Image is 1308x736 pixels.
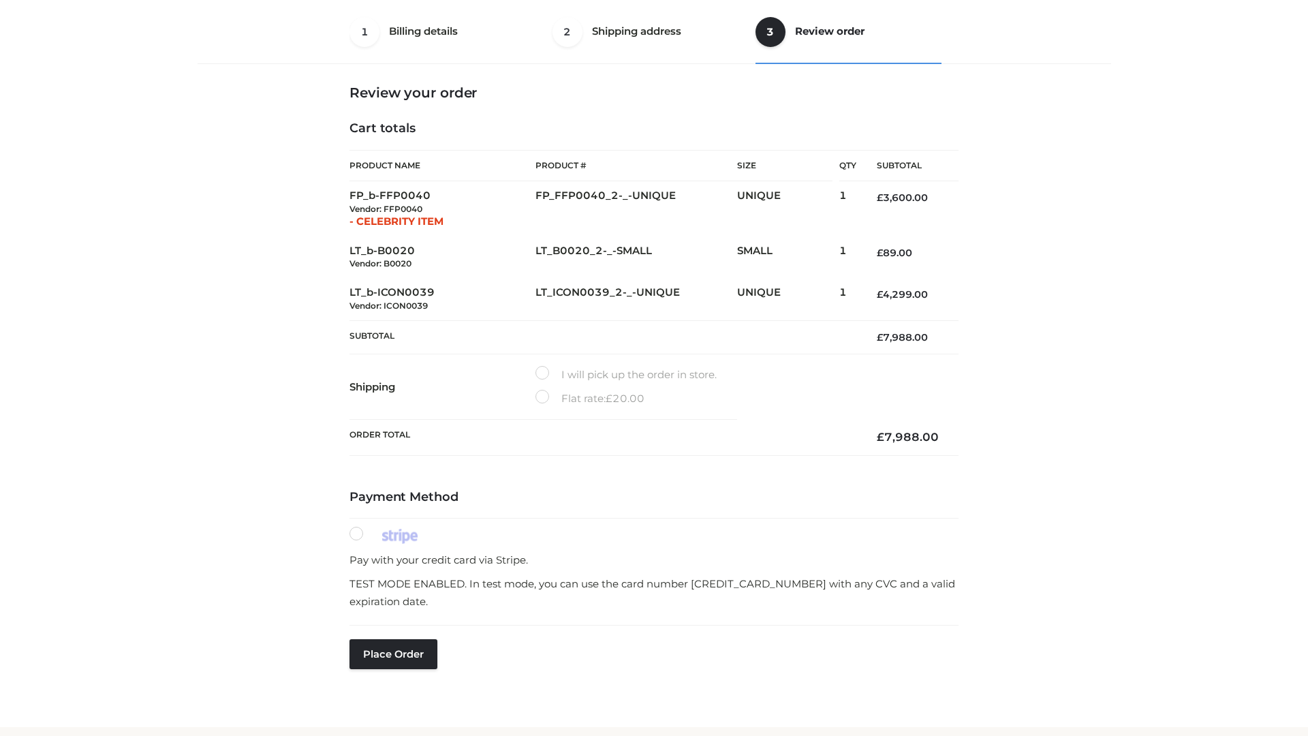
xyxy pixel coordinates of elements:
[349,575,959,610] p: TEST MODE ENABLED. In test mode, you can use the card number [CREDIT_CARD_NUMBER] with any CVC an...
[349,121,959,136] h4: Cart totals
[535,181,737,236] td: FP_FFP0040_2-_-UNIQUE
[349,320,856,354] th: Subtotal
[839,181,856,236] td: 1
[839,278,856,320] td: 1
[877,331,883,343] span: £
[349,204,422,214] small: Vendor: FFP0040
[839,236,856,279] td: 1
[349,639,437,669] button: Place order
[349,419,856,455] th: Order Total
[877,191,883,204] span: £
[737,181,839,236] td: UNIQUE
[877,430,884,444] span: £
[877,247,912,259] bdi: 89.00
[349,85,959,101] h3: Review your order
[877,430,939,444] bdi: 7,988.00
[349,258,411,269] small: Vendor: B0020
[877,331,928,343] bdi: 7,988.00
[349,551,959,569] p: Pay with your credit card via Stripe.
[349,150,535,181] th: Product Name
[877,191,928,204] bdi: 3,600.00
[737,151,832,181] th: Size
[535,390,644,408] label: Flat rate:
[877,288,883,301] span: £
[856,151,959,181] th: Subtotal
[737,278,839,320] td: UNIQUE
[349,236,535,279] td: LT_b-B0020
[535,150,737,181] th: Product #
[606,392,644,405] bdi: 20.00
[606,392,612,405] span: £
[737,236,839,279] td: SMALL
[535,366,717,384] label: I will pick up the order in store.
[349,354,535,419] th: Shipping
[349,278,535,320] td: LT_b-ICON0039
[877,288,928,301] bdi: 4,299.00
[349,490,959,505] h4: Payment Method
[349,181,535,236] td: FP_b-FFP0040
[839,150,856,181] th: Qty
[535,278,737,320] td: LT_ICON0039_2-_-UNIQUE
[535,236,737,279] td: LT_B0020_2-_-SMALL
[349,301,428,311] small: Vendor: ICON0039
[877,247,883,259] span: £
[349,215,443,228] span: - CELEBRITY ITEM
